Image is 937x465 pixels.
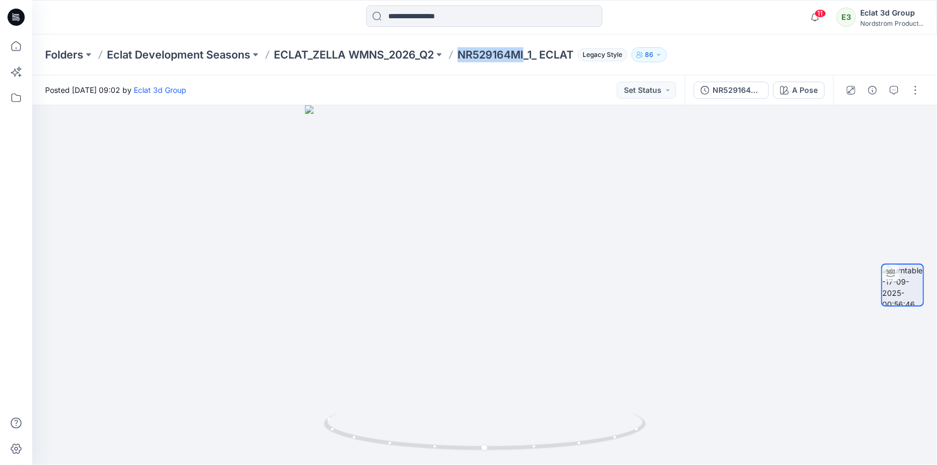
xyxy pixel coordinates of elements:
button: NR529164MI_1_ ECLAT [694,82,769,99]
a: Eclat Development Seasons [107,47,250,62]
p: 86 [645,49,653,61]
span: Legacy Style [578,48,627,61]
a: Eclat 3d Group [134,85,186,95]
span: Posted [DATE] 09:02 by [45,84,186,96]
p: NR529164MI_1_ ECLAT [457,47,573,62]
a: ECLAT_ZELLA WMNS_2026_Q2 [274,47,434,62]
div: E3 [837,8,856,27]
a: Folders [45,47,83,62]
button: Details [864,82,881,99]
button: A Pose [773,82,825,99]
div: A Pose [792,84,818,96]
div: Nordstrom Product... [860,19,924,27]
div: Eclat 3d Group [860,6,924,19]
button: Legacy Style [573,47,627,62]
div: NR529164MI_1_ ECLAT [713,84,762,96]
span: 11 [815,9,826,18]
button: 86 [631,47,667,62]
img: turntable-17-09-2025-00:56:46 [882,265,923,306]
